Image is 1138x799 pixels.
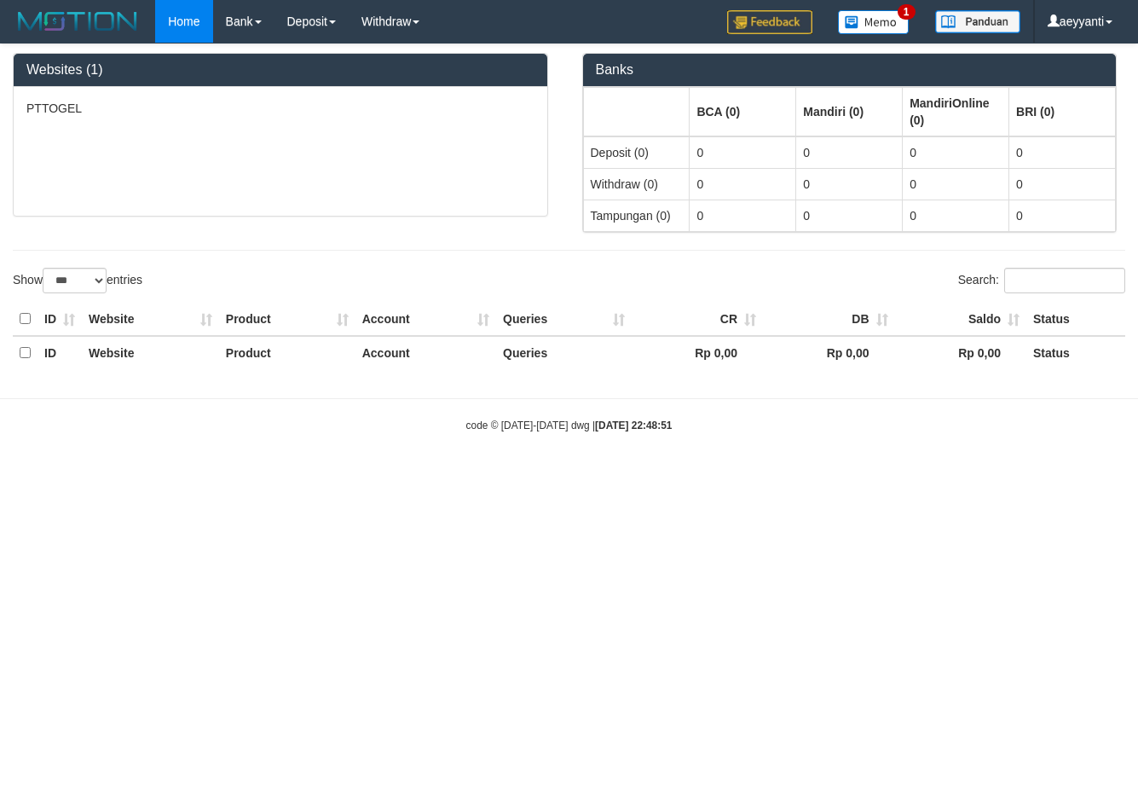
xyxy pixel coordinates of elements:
img: MOTION_logo.png [13,9,142,34]
th: Saldo [895,303,1027,336]
th: Queries [496,336,632,369]
td: 0 [1009,200,1116,231]
th: Group: activate to sort column ascending [583,87,690,136]
p: PTTOGEL [26,100,534,117]
td: 0 [796,168,903,200]
td: 0 [690,200,796,231]
th: Status [1026,336,1125,369]
label: Show entries [13,268,142,293]
th: Account [355,336,496,369]
th: Queries [496,303,632,336]
th: Website [82,336,219,369]
h3: Websites (1) [26,62,534,78]
small: code © [DATE]-[DATE] dwg | [466,420,673,431]
th: Status [1026,303,1125,336]
input: Search: [1004,268,1125,293]
th: Website [82,303,219,336]
strong: [DATE] 22:48:51 [595,420,672,431]
select: Showentries [43,268,107,293]
td: Withdraw (0) [583,168,690,200]
img: panduan.png [935,10,1020,33]
th: Group: activate to sort column ascending [1009,87,1116,136]
th: Group: activate to sort column ascending [690,87,796,136]
th: CR [632,303,763,336]
th: ID [38,336,82,369]
th: Group: activate to sort column ascending [796,87,903,136]
img: Button%20Memo.svg [838,10,910,34]
th: Group: activate to sort column ascending [903,87,1009,136]
td: 0 [903,168,1009,200]
th: DB [763,303,894,336]
img: Feedback.jpg [727,10,812,34]
th: Rp 0,00 [632,336,763,369]
td: 0 [796,200,903,231]
th: Product [219,303,355,336]
td: 0 [690,136,796,169]
th: Product [219,336,355,369]
td: 0 [903,200,1009,231]
td: 0 [796,136,903,169]
td: 0 [1009,168,1116,200]
label: Search: [958,268,1125,293]
th: ID [38,303,82,336]
td: Deposit (0) [583,136,690,169]
td: Tampungan (0) [583,200,690,231]
td: 0 [690,168,796,200]
th: Rp 0,00 [895,336,1027,369]
td: 0 [1009,136,1116,169]
td: 0 [903,136,1009,169]
th: Account [355,303,496,336]
th: Rp 0,00 [763,336,894,369]
h3: Banks [596,62,1104,78]
span: 1 [898,4,916,20]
